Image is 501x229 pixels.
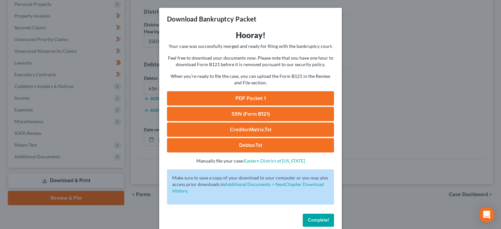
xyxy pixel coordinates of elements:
a: PDF Packet 1 [167,91,334,106]
button: Complete! [303,214,334,227]
a: Additional Documents > NextChapter Download History. [172,181,324,193]
p: Make sure to save a copy of your download to your computer or you may also access prior downloads in [172,175,329,194]
div: Open Intercom Messenger [479,207,494,222]
h3: Download Bankruptcy Packet [167,14,256,23]
a: Eastern District of [US_STATE] [244,158,305,164]
a: SSN (Form B121) [167,107,334,121]
h3: Hooray! [167,30,334,40]
a: CreditorMatrix.txt [167,122,334,137]
a: Debtor.txt [167,138,334,152]
p: Manually file your case: [167,158,334,164]
p: When you're ready to file the case, you can upload the Form B121 in the Review and File section. [167,73,334,86]
p: Feel free to download your documents now. Please note that you have one hour to download Form B12... [167,55,334,68]
span: Complete! [308,217,329,223]
p: Your case was successfully merged and ready for filing with the bankruptcy court. [167,43,334,50]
